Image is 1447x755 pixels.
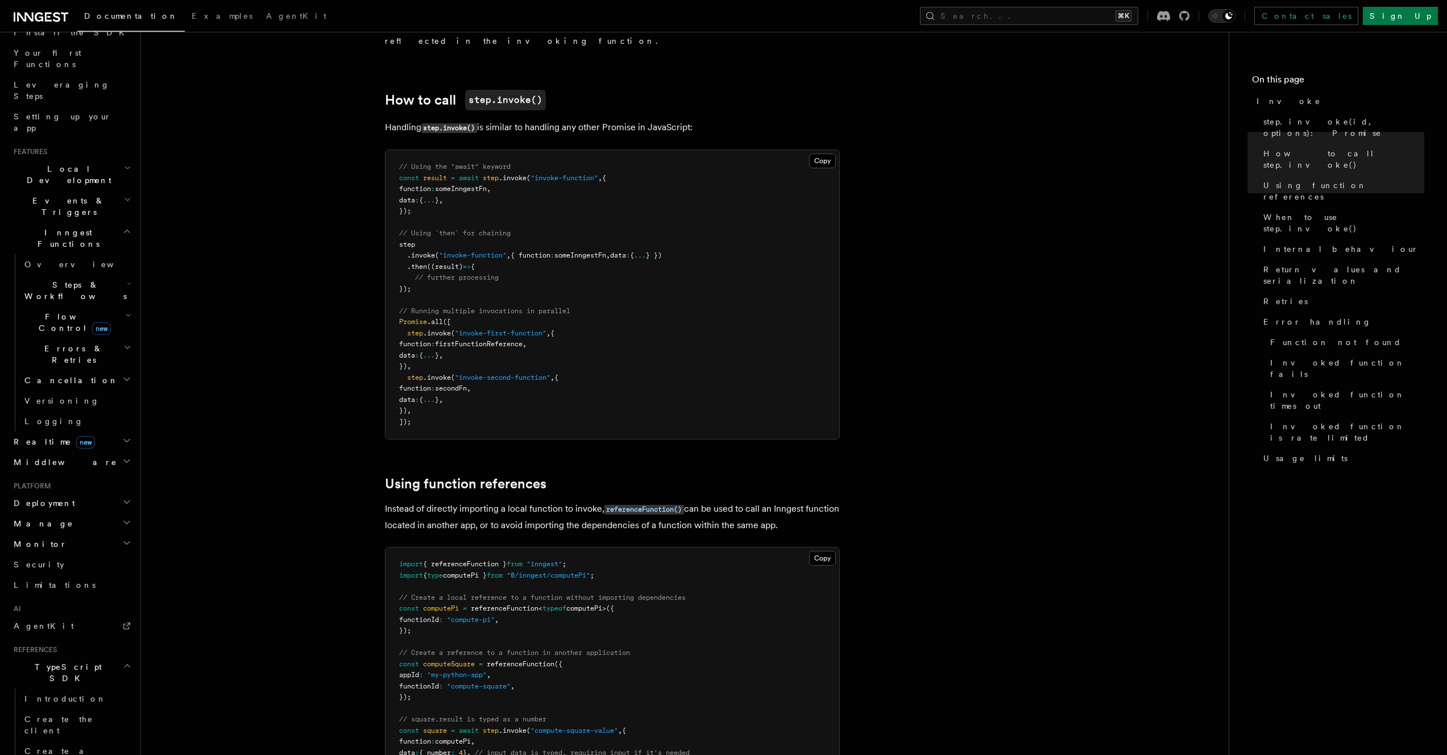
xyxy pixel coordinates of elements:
[463,263,471,271] span: =>
[1263,453,1348,464] span: Usage limits
[399,185,431,193] span: function
[1208,9,1235,23] button: Toggle dark mode
[1263,180,1424,202] span: Using function references
[407,263,427,271] span: .then
[1266,384,1424,416] a: Invoked function times out
[399,560,423,568] span: import
[20,343,123,366] span: Errors & Retries
[185,3,259,31] a: Examples
[1270,357,1424,380] span: Invoked function fails
[920,7,1138,25] button: Search...⌘K
[419,396,423,404] span: {
[399,285,411,293] span: });
[399,307,570,315] span: // Running multiple invocations in parallel
[14,48,81,69] span: Your first Functions
[407,251,435,259] span: .invoke
[439,251,507,259] span: "invoke-function"
[415,351,419,359] span: :
[447,682,511,690] span: "compute-square"
[467,384,471,392] span: ,
[423,196,435,204] span: ...
[9,163,124,186] span: Local Development
[451,727,455,735] span: =
[427,318,443,326] span: .all
[435,196,439,204] span: }
[1263,316,1371,327] span: Error handling
[9,604,21,613] span: AI
[399,396,415,404] span: data
[809,154,836,168] button: Copy
[20,338,134,370] button: Errors & Retries
[1254,7,1358,25] a: Contact sales
[20,391,134,411] a: Versioning
[9,518,73,529] span: Manage
[634,251,646,259] span: ...
[526,560,562,568] span: "inngest"
[463,604,467,612] span: =
[14,28,131,37] span: Install the SDK
[1259,143,1424,175] a: How to call step.invoke()
[399,163,511,171] span: // Using the "await" keyword
[526,727,530,735] span: (
[809,551,836,566] button: Copy
[399,362,407,370] span: })
[550,329,554,337] span: {
[20,279,127,302] span: Steps & Workflows
[385,90,546,110] a: How to callstep.invoke()
[9,159,134,190] button: Local Development
[9,513,134,534] button: Manage
[192,11,252,20] span: Examples
[471,263,475,271] span: {
[431,737,435,745] span: :
[399,616,439,624] span: functionId
[451,329,455,337] span: (
[20,411,134,432] a: Logging
[604,503,684,514] a: referenceFunction()
[598,174,602,182] span: ,
[1263,243,1419,255] span: Internal behaviour
[423,351,435,359] span: ...
[1266,416,1424,448] a: Invoked function is rate limited
[20,370,134,391] button: Cancellation
[511,251,550,259] span: { function
[435,384,467,392] span: secondFn
[24,715,93,735] span: Create the client
[399,737,431,745] span: function
[451,374,455,381] span: (
[465,90,546,110] code: step.invoke()
[610,251,626,259] span: data
[14,580,96,590] span: Limitations
[455,374,550,381] span: "invoke-second-function"
[423,604,459,612] span: computePi
[550,374,554,381] span: ,
[439,196,443,204] span: ,
[20,688,134,709] a: Introduction
[24,417,84,426] span: Logging
[419,351,423,359] span: {
[24,396,99,405] span: Versioning
[423,374,451,381] span: .invoke
[407,406,411,414] span: ,
[399,418,411,426] span: ]);
[1259,207,1424,239] a: When to use step.invoke()
[9,227,123,250] span: Inngest Functions
[399,571,423,579] span: import
[399,384,431,392] span: function
[9,661,123,684] span: TypeScript SDK
[427,263,463,271] span: ((result)
[439,616,443,624] span: :
[443,571,487,579] span: computePi }
[423,174,447,182] span: result
[1270,337,1402,348] span: Function not found
[435,396,439,404] span: }
[530,174,598,182] span: "invoke-function"
[439,396,443,404] span: ,
[9,482,51,491] span: Platform
[542,604,566,612] span: typeof
[20,254,134,275] a: Overview
[554,374,558,381] span: {
[479,660,483,668] span: =
[554,660,562,668] span: ({
[1270,389,1424,412] span: Invoked function times out
[423,727,447,735] span: square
